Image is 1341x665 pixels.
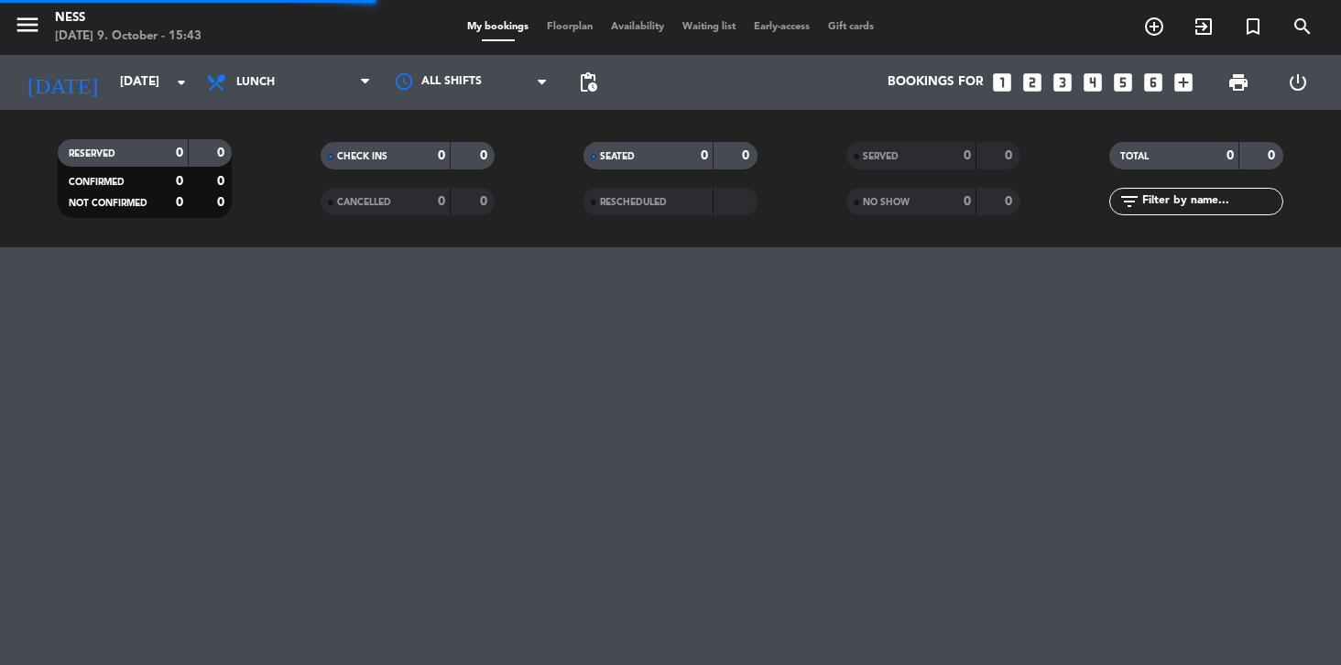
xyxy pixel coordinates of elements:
div: LOG OUT [1268,55,1327,110]
span: RESCHEDULED [600,198,667,207]
strong: 0 [176,196,183,209]
i: arrow_drop_down [170,71,192,93]
span: SEATED [600,152,635,161]
strong: 0 [480,195,491,208]
strong: 0 [217,147,228,159]
i: looks_one [990,71,1014,94]
span: TOTAL [1120,152,1149,161]
span: CONFIRMED [69,178,125,187]
strong: 0 [176,175,183,188]
strong: 0 [480,149,491,162]
i: add_box [1172,71,1195,94]
strong: 0 [217,196,228,209]
button: menu [14,11,41,45]
strong: 0 [1005,195,1016,208]
i: looks_3 [1051,71,1074,94]
i: search [1292,16,1314,38]
span: My bookings [458,22,538,32]
strong: 0 [438,149,445,162]
span: Lunch [236,76,275,89]
span: CANCELLED [337,198,391,207]
i: exit_to_app [1193,16,1215,38]
span: print [1227,71,1249,93]
strong: 0 [217,175,228,188]
strong: 0 [964,195,971,208]
strong: 0 [1268,149,1279,162]
div: [DATE] 9. October - 15:43 [55,27,202,46]
span: RESERVED [69,149,115,158]
span: Early-access [745,22,819,32]
span: CHECK INS [337,152,387,161]
i: filter_list [1118,191,1140,213]
strong: 0 [964,149,971,162]
span: SERVED [863,152,899,161]
i: looks_6 [1141,71,1165,94]
span: NOT CONFIRMED [69,199,147,208]
span: Bookings for [888,75,984,90]
strong: 0 [176,147,183,159]
i: turned_in_not [1242,16,1264,38]
strong: 0 [701,149,708,162]
div: Ness [55,9,202,27]
i: menu [14,11,41,38]
i: looks_two [1020,71,1044,94]
i: looks_4 [1081,71,1105,94]
strong: 0 [1227,149,1234,162]
strong: 0 [438,195,445,208]
strong: 0 [742,149,753,162]
span: Waiting list [673,22,745,32]
i: power_settings_new [1287,71,1309,93]
i: [DATE] [14,62,111,103]
strong: 0 [1005,149,1016,162]
input: Filter by name... [1140,191,1282,212]
span: Availability [602,22,673,32]
span: Gift cards [819,22,883,32]
i: looks_5 [1111,71,1135,94]
i: add_circle_outline [1143,16,1165,38]
span: Floorplan [538,22,602,32]
span: pending_actions [577,71,599,93]
span: NO SHOW [863,198,910,207]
